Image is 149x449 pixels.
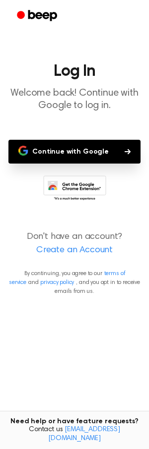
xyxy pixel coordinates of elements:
[8,140,141,164] button: Continue with Google
[6,426,143,443] span: Contact us
[8,230,141,257] p: Don't have an account?
[8,63,141,79] h1: Log In
[40,280,74,285] a: privacy policy
[8,269,141,296] p: By continuing, you agree to our and , and you opt in to receive emails from us.
[10,244,139,257] a: Create an Account
[8,87,141,112] p: Welcome back! Continue with Google to log in.
[48,426,120,442] a: [EMAIL_ADDRESS][DOMAIN_NAME]
[10,6,66,26] a: Beep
